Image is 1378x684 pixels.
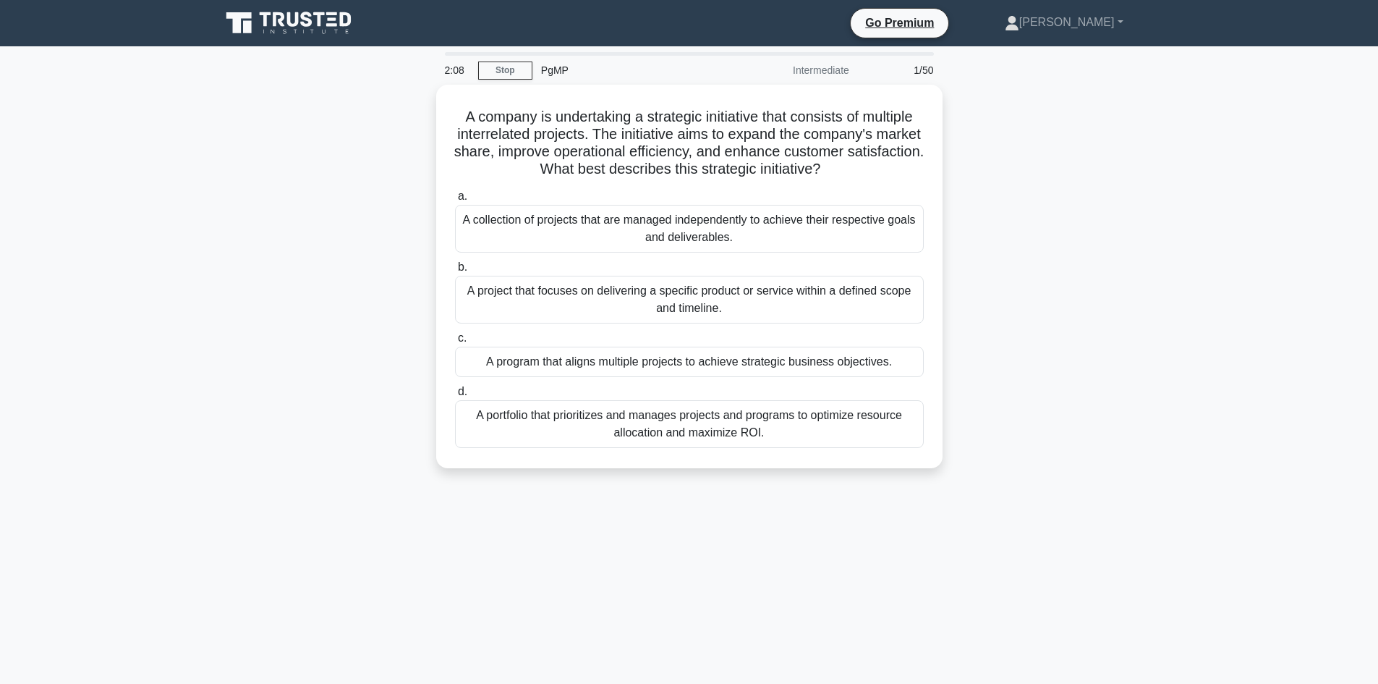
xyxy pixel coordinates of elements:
[455,347,924,377] div: A program that aligns multiple projects to achieve strategic business objectives.
[858,56,943,85] div: 1/50
[458,261,467,273] span: b.
[731,56,858,85] div: Intermediate
[458,332,467,344] span: c.
[478,62,532,80] a: Stop
[458,385,467,397] span: d.
[970,8,1158,37] a: [PERSON_NAME]
[455,276,924,324] div: A project that focuses on delivering a specific product or service within a defined scope and tim...
[455,205,924,253] div: A collection of projects that are managed independently to achieve their respective goals and del...
[458,190,467,202] span: a.
[532,56,731,85] div: PgMP
[436,56,478,85] div: 2:08
[455,400,924,448] div: A portfolio that prioritizes and manages projects and programs to optimize resource allocation an...
[856,14,943,32] a: Go Premium
[454,108,925,179] h5: A company is undertaking a strategic initiative that consists of multiple interrelated projects. ...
